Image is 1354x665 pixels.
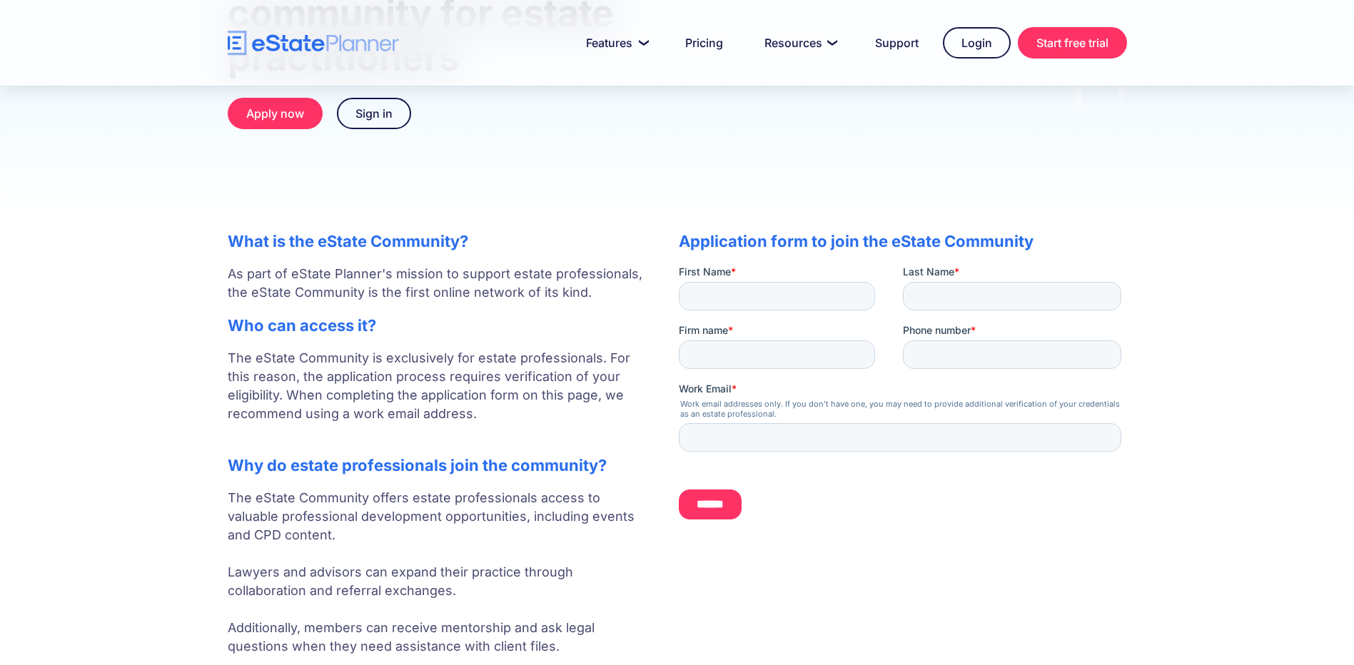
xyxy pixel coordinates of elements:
[228,98,323,129] a: Apply now
[679,232,1127,250] h2: Application form to join the eState Community
[943,27,1011,59] a: Login
[747,29,851,57] a: Resources
[228,31,399,56] a: home
[228,265,650,302] p: As part of eState Planner's mission to support estate professionals, the eState Community is the ...
[668,29,740,57] a: Pricing
[569,29,661,57] a: Features
[679,265,1127,532] iframe: Form 0
[1018,27,1127,59] a: Start free trial
[228,316,650,335] h2: Who can access it?
[858,29,936,57] a: Support
[228,456,650,474] h2: Why do estate professionals join the community?
[228,489,650,656] p: The eState Community offers estate professionals access to valuable professional development oppo...
[228,349,650,442] p: The eState Community is exclusively for estate professionals. For this reason, the application pr...
[337,98,411,129] a: Sign in
[228,232,650,250] h2: What is the eState Community?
